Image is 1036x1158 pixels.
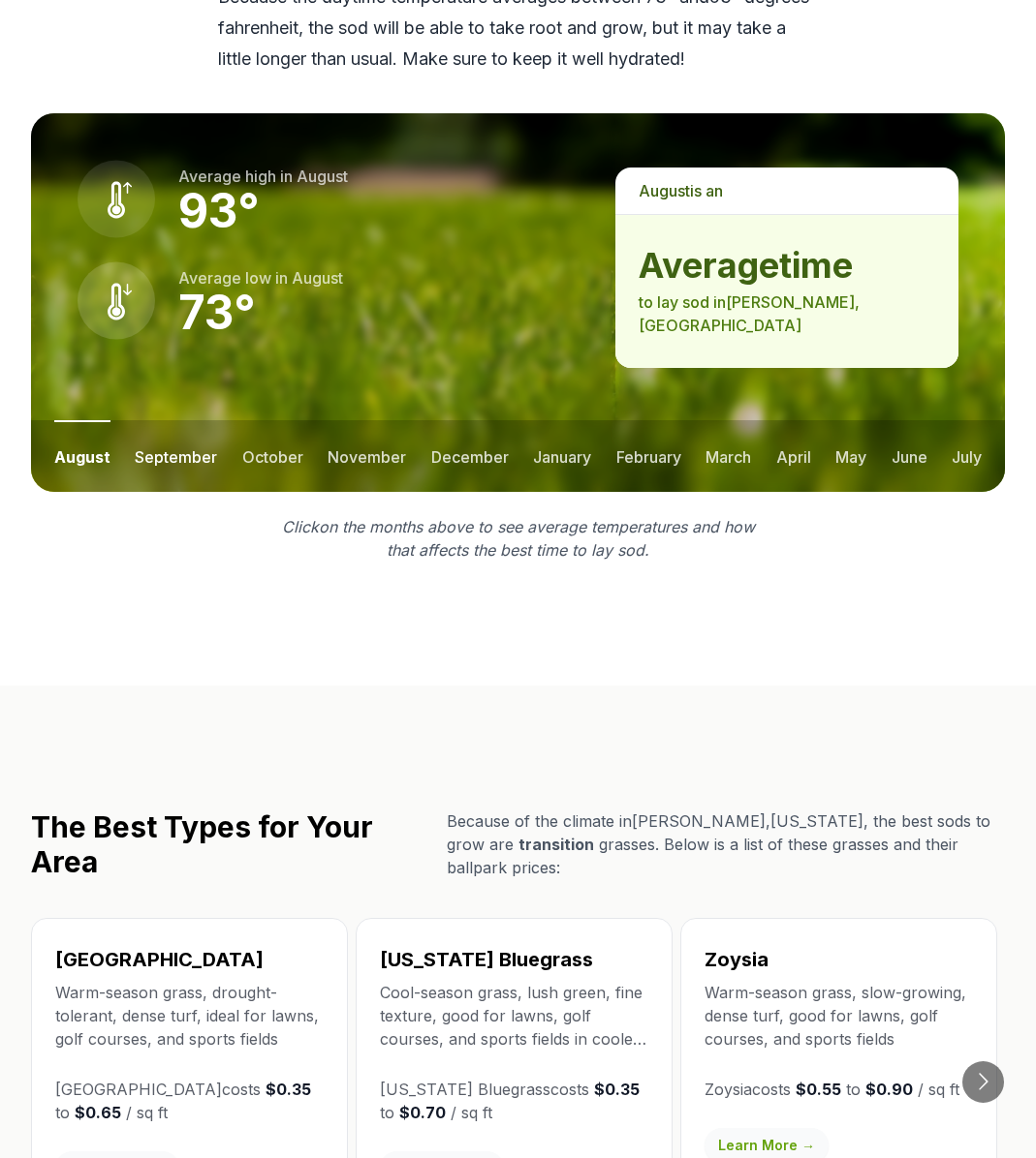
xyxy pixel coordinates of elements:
strong: $0.65 [75,1103,121,1122]
h3: [GEOGRAPHIC_DATA] [55,946,324,973]
strong: 93 ° [178,182,260,239]
button: november [328,420,406,492]
button: march [706,420,751,492]
p: Click on the months above to see average temperatures and how that affects the best time to lay sod. [270,515,767,562]
button: june [892,420,927,492]
p: [US_STATE] Bluegrass costs to / sq ft [380,1078,648,1124]
button: may [835,420,866,492]
span: august [292,268,343,288]
button: september [135,420,217,492]
p: Average low in [178,266,343,289]
p: Cool-season grass, lush green, fine texture, good for lawns, golf courses, and sports fields in c... [380,981,648,1051]
p: Warm-season grass, slow-growing, dense turf, good for lawns, golf courses, and sports fields [705,981,973,1051]
strong: $0.70 [399,1103,446,1122]
button: august [54,420,110,492]
strong: 73 ° [178,284,256,341]
span: august [297,167,348,186]
p: to lay sod in [PERSON_NAME] , [GEOGRAPHIC_DATA] [639,290,935,337]
strong: $0.35 [266,1080,311,1099]
h3: Zoysia [705,946,973,973]
p: is a n [615,168,958,214]
p: Zoysia costs to / sq ft [705,1078,973,1101]
p: Because of the climate in [PERSON_NAME] , [US_STATE] , the best sods to grow are grasses. Below i... [447,809,1005,879]
h3: [US_STATE] Bluegrass [380,946,648,973]
span: august [639,181,690,200]
p: Average high in [178,165,348,188]
button: october [242,420,303,492]
strong: average time [639,246,935,285]
button: february [616,420,681,492]
h2: The Best Types for Your Area [31,809,431,879]
strong: $0.55 [796,1080,841,1099]
button: april [776,420,811,492]
strong: $0.35 [594,1080,640,1099]
button: july [952,420,982,492]
p: Warm-season grass, drought-tolerant, dense turf, ideal for lawns, golf courses, and sports fields [55,981,324,1051]
button: january [533,420,591,492]
button: december [431,420,509,492]
span: transition [518,835,594,854]
strong: $0.90 [865,1080,913,1099]
p: [GEOGRAPHIC_DATA] costs to / sq ft [55,1078,324,1124]
button: Go to next slide [962,1061,1004,1103]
